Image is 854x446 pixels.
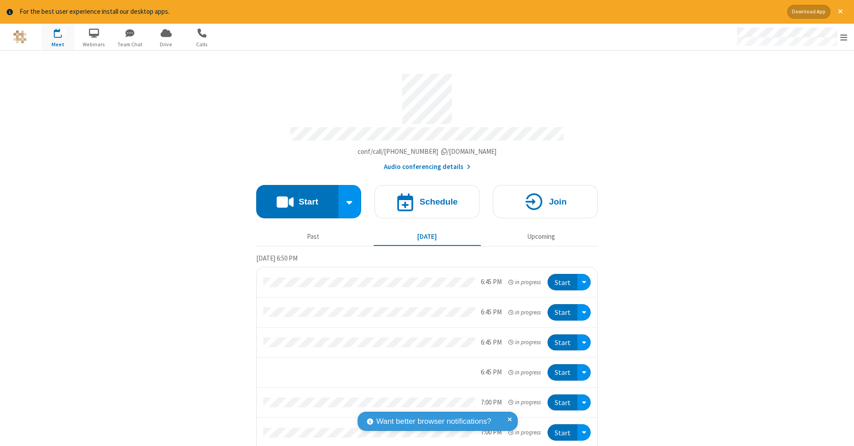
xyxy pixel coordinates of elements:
[487,229,595,245] button: Upcoming
[548,334,577,351] button: Start
[481,338,502,348] div: 6:45 PM
[548,304,577,321] button: Start
[481,277,502,287] div: 6:45 PM
[548,364,577,381] button: Start
[481,367,502,378] div: 6:45 PM
[481,398,502,408] div: 7:00 PM
[41,40,75,48] span: Meet
[358,147,497,157] button: Copy my meeting room linkCopy my meeting room link
[508,278,541,286] em: in progress
[577,274,591,290] div: Open menu
[577,394,591,411] div: Open menu
[298,197,318,206] h4: Start
[832,423,847,440] iframe: Chat
[548,394,577,411] button: Start
[185,40,219,48] span: Calls
[508,428,541,437] em: in progress
[577,364,591,381] div: Open menu
[729,24,854,50] div: Open menu
[256,254,298,262] span: [DATE] 6:50 PM
[508,368,541,377] em: in progress
[834,5,847,19] button: Close alert
[256,67,598,172] section: Account details
[384,162,471,172] button: Audio conferencing details
[20,7,781,17] div: For the best user experience install our desktop apps.
[577,334,591,351] div: Open menu
[508,398,541,406] em: in progress
[375,185,479,218] button: Schedule
[577,304,591,321] div: Open menu
[419,197,458,206] h4: Schedule
[77,40,111,48] span: Webinars
[493,185,598,218] button: Join
[376,416,491,427] span: Want better browser notifications?
[508,308,541,317] em: in progress
[549,197,567,206] h4: Join
[508,338,541,346] em: in progress
[256,185,338,218] button: Start
[13,30,27,44] img: QA Selenium DO NOT DELETE OR CHANGE
[787,5,830,19] button: Download App
[260,229,367,245] button: Past
[338,185,362,218] div: Start conference options
[113,40,147,48] span: Team Chat
[548,274,577,290] button: Start
[577,424,591,441] div: Open menu
[481,307,502,317] div: 6:45 PM
[60,28,66,35] div: 9
[548,424,577,441] button: Start
[374,229,481,245] button: [DATE]
[358,147,497,156] span: Copy my meeting room link
[149,40,183,48] span: Drive
[3,24,36,50] button: Logo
